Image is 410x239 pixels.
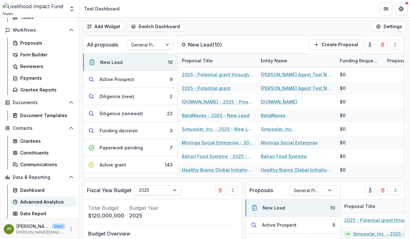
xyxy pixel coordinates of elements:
a: Grantee Reports [10,85,76,95]
button: Open Documents [3,97,76,108]
a: Payments [10,73,76,83]
button: Settings [372,22,406,32]
a: Data Report [10,208,76,219]
button: Active Prospect9 [83,71,178,88]
button: Diligence (renewal)22 [83,105,178,122]
div: $0 [340,98,346,105]
p: New Lead ( 10 ) [188,41,236,48]
div: Document Templates [20,112,71,119]
a: [DOMAIN_NAME] [261,98,297,105]
p: All proposals [87,41,118,48]
div: Proposal Title [178,57,217,64]
div: 9 [170,76,173,83]
div: Communications [20,161,71,168]
a: [DOMAIN_NAME] - 2025 - Prospect [182,98,253,105]
p: Budget Year [129,204,159,212]
a: Advanced Analytics [10,197,76,207]
div: Funding decision [100,127,138,134]
a: BetaWaves [261,112,285,119]
div: 7 [170,144,173,151]
a: 2025 - Potential grant through ChatGPT Agent [182,71,253,78]
a: Grantees [10,136,76,146]
a: BetaWaves - 2025 - New Lead [182,112,249,119]
button: Drag [390,185,401,195]
p: [PERSON_NAME] [16,223,49,230]
a: Healthy Brains Global Initiative Inc [261,167,332,173]
p: Total Budget [88,204,124,212]
button: Switch Dashboard [127,22,184,32]
div: Proposals [20,40,71,46]
button: Paperwork pending7 [83,139,178,156]
div: Jeremy Hockenstein [6,227,11,231]
a: Healthy Brains Global Initiative Inc - 2025 - New Lead [182,167,253,173]
div: $0 [340,126,346,132]
div: Active Prospect [100,76,134,83]
button: New Lead10 [83,54,178,71]
p: Fiscal Year Budget [87,186,132,194]
a: Reviewers [10,61,76,72]
span: Workflows [13,28,66,33]
a: Moringa Social Enterprise - 2025 - New Lead [182,139,253,146]
a: Bahari Food Systems - 2025 - New Lead [182,153,253,160]
div: $0 [340,85,346,91]
div: 9 [332,222,335,228]
a: Simusolar, Inc. - 2025 - New Lead [182,126,253,132]
p: Proposals [249,186,273,194]
span: Contacts [13,126,66,131]
div: Diligence (renewal) [100,110,143,117]
button: Funding decision3 [83,122,178,139]
div: Paperwork pending [100,144,143,151]
button: Get Help [395,3,407,15]
div: $0 [340,71,346,78]
div: Entity Name [257,54,336,67]
p: $120,000,000 [88,212,124,219]
div: $0 [340,139,346,146]
button: More [67,225,75,233]
div: Proposal Title [178,54,257,67]
p: Budget Overview [88,230,237,237]
a: Communications [10,159,76,170]
a: Proposals [10,38,76,48]
button: Open Workflows [3,25,76,35]
div: Funding Requested [336,57,383,64]
button: Add Widget [83,22,124,32]
div: 10 [330,204,335,211]
div: Reviewers [20,63,71,70]
p: [PERSON_NAME][EMAIL_ADDRESS][DOMAIN_NAME] [16,230,65,235]
div: Form Builder [20,51,71,58]
div: $0 [340,112,346,119]
div: Entity Name [257,57,291,64]
button: Drag [228,185,238,195]
button: Diligence (new)2 [83,88,178,105]
div: Data Report [20,210,71,217]
a: Dashboard [10,185,76,195]
div: Funding Requested [336,54,383,67]
a: Form Builder [10,49,76,60]
a: Bahari Food Systems [261,153,307,160]
div: 2 [170,93,173,100]
a: Simusolar, Inc. [261,126,293,132]
div: New Lead [100,59,123,66]
div: New Lead [263,204,285,211]
a: [PERSON_NAME] Agent Test Non-profit [261,71,332,78]
div: Grantee Reports [20,86,71,93]
div: $0 [340,153,346,160]
div: 22 [167,110,173,117]
button: Active Prospect9 [246,217,340,234]
button: Open Data & Reporting [3,172,76,182]
a: Moringa Social Enterprise [261,139,318,146]
button: Delete card [378,185,388,195]
button: Partners [380,3,392,15]
div: Dashboard [20,187,71,193]
p: 2025 [129,212,159,219]
div: Diligence (new) [100,93,134,100]
div: Grantees [20,138,71,144]
div: Active grant [100,161,126,168]
div: Constituents [20,149,71,156]
span: Data & Reporting [13,175,66,180]
button: Delete card [215,185,225,195]
div: Proposal Title [340,203,379,210]
div: Test Dashboard [84,5,119,12]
